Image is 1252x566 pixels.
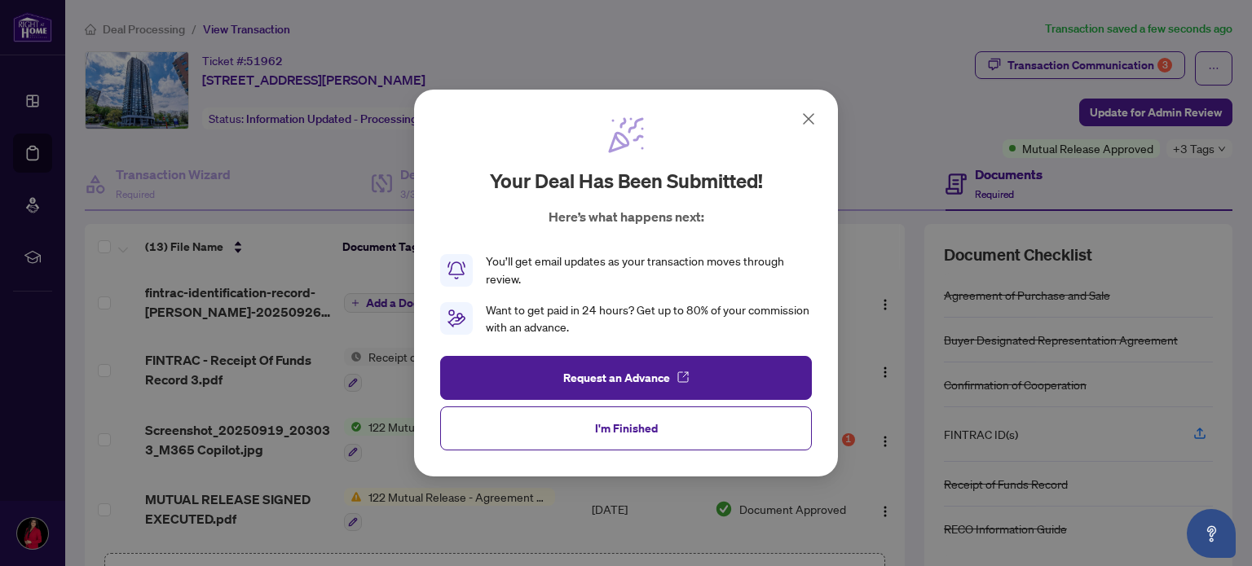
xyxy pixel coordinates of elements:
button: Request an Advance [440,356,812,400]
div: You’ll get email updates as your transaction moves through review. [486,252,812,288]
div: Want to get paid in 24 hours? Get up to 80% of your commission with an advance. [486,301,812,337]
p: Here’s what happens next: [549,207,704,226]
span: Request an Advance [563,365,670,391]
button: Open asap [1187,509,1236,558]
span: I'm Finished [595,415,658,441]
button: I'm Finished [440,406,812,450]
h2: Your deal has been submitted! [490,168,763,194]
